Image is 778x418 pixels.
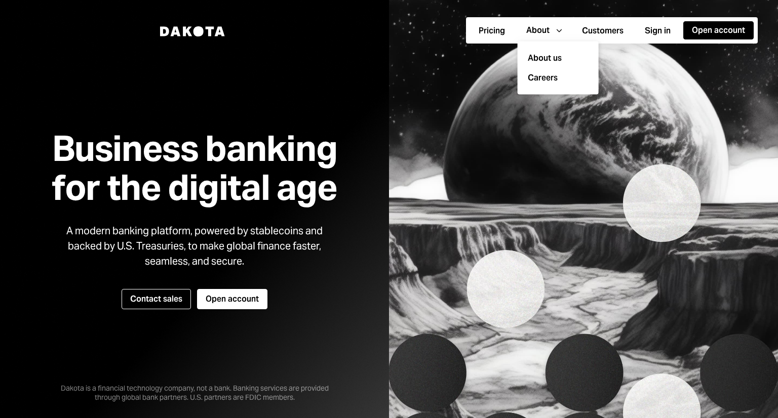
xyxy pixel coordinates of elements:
[573,21,632,40] a: Customers
[683,21,754,39] button: Open account
[43,367,346,402] div: Dakota is a financial technology company, not a bank. Banking services are provided through globa...
[470,22,514,40] button: Pricing
[197,289,267,309] button: Open account
[58,223,331,269] div: A modern banking platform, powered by stablecoins and backed by U.S. Treasuries, to make global f...
[122,289,191,309] button: Contact sales
[40,129,349,207] h1: Business banking for the digital age
[470,21,514,40] a: Pricing
[528,72,597,85] a: Careers
[524,48,593,68] a: About us
[636,22,679,40] button: Sign in
[573,22,632,40] button: Customers
[524,49,593,68] div: About us
[636,21,679,40] a: Sign in
[518,21,569,39] button: About
[526,25,550,36] div: About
